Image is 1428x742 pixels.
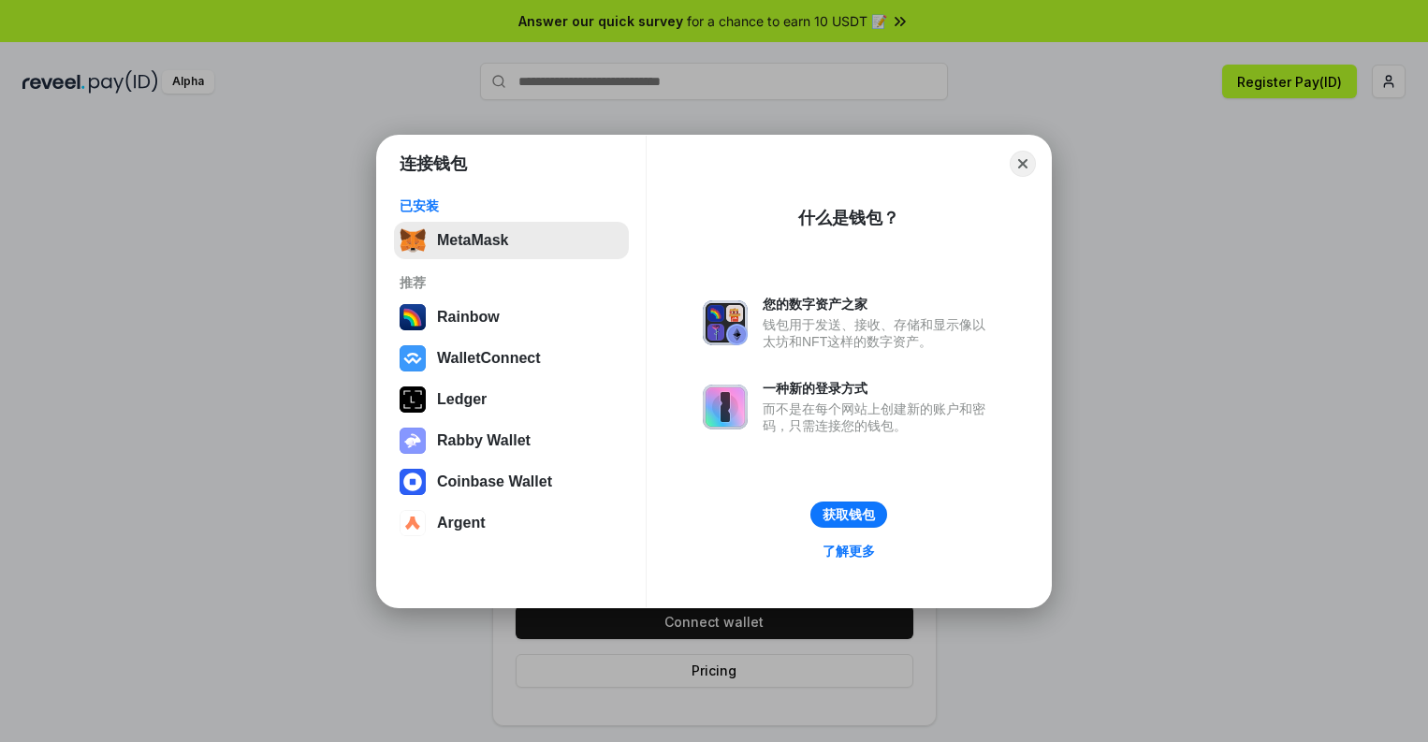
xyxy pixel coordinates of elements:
button: Argent [394,504,629,542]
div: Rainbow [437,309,500,326]
button: Rabby Wallet [394,422,629,459]
div: 一种新的登录方式 [763,380,995,397]
button: MetaMask [394,222,629,259]
div: Ledger [437,391,487,408]
img: svg+xml,%3Csvg%20xmlns%3D%22http%3A%2F%2Fwww.w3.org%2F2000%2Fsvg%22%20fill%3D%22none%22%20viewBox... [400,428,426,454]
div: Coinbase Wallet [437,473,552,490]
h1: 连接钱包 [400,153,467,175]
div: WalletConnect [437,350,541,367]
div: 钱包用于发送、接收、存储和显示像以太坊和NFT这样的数字资产。 [763,316,995,350]
button: WalletConnect [394,340,629,377]
div: 什么是钱包？ [798,207,899,229]
button: Close [1010,151,1036,177]
div: Rabby Wallet [437,432,531,449]
div: 获取钱包 [823,506,875,523]
img: svg+xml,%3Csvg%20xmlns%3D%22http%3A%2F%2Fwww.w3.org%2F2000%2Fsvg%22%20width%3D%2228%22%20height%3... [400,386,426,413]
button: Coinbase Wallet [394,463,629,501]
img: svg+xml,%3Csvg%20width%3D%2228%22%20height%3D%2228%22%20viewBox%3D%220%200%2028%2028%22%20fill%3D... [400,469,426,495]
div: MetaMask [437,232,508,249]
div: Argent [437,515,486,531]
img: svg+xml,%3Csvg%20fill%3D%22none%22%20height%3D%2233%22%20viewBox%3D%220%200%2035%2033%22%20width%... [400,227,426,254]
a: 了解更多 [811,539,886,563]
img: svg+xml,%3Csvg%20width%3D%2228%22%20height%3D%2228%22%20viewBox%3D%220%200%2028%2028%22%20fill%3D... [400,510,426,536]
div: 推荐 [400,274,623,291]
button: 获取钱包 [810,502,887,528]
button: Ledger [394,381,629,418]
img: svg+xml,%3Csvg%20xmlns%3D%22http%3A%2F%2Fwww.w3.org%2F2000%2Fsvg%22%20fill%3D%22none%22%20viewBox... [703,300,748,345]
div: 了解更多 [823,543,875,560]
div: 而不是在每个网站上创建新的账户和密码，只需连接您的钱包。 [763,400,995,434]
div: 已安装 [400,197,623,214]
img: svg+xml,%3Csvg%20width%3D%2228%22%20height%3D%2228%22%20viewBox%3D%220%200%2028%2028%22%20fill%3D... [400,345,426,371]
button: Rainbow [394,298,629,336]
div: 您的数字资产之家 [763,296,995,313]
img: svg+xml,%3Csvg%20xmlns%3D%22http%3A%2F%2Fwww.w3.org%2F2000%2Fsvg%22%20fill%3D%22none%22%20viewBox... [703,385,748,429]
img: svg+xml,%3Csvg%20width%3D%22120%22%20height%3D%22120%22%20viewBox%3D%220%200%20120%20120%22%20fil... [400,304,426,330]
